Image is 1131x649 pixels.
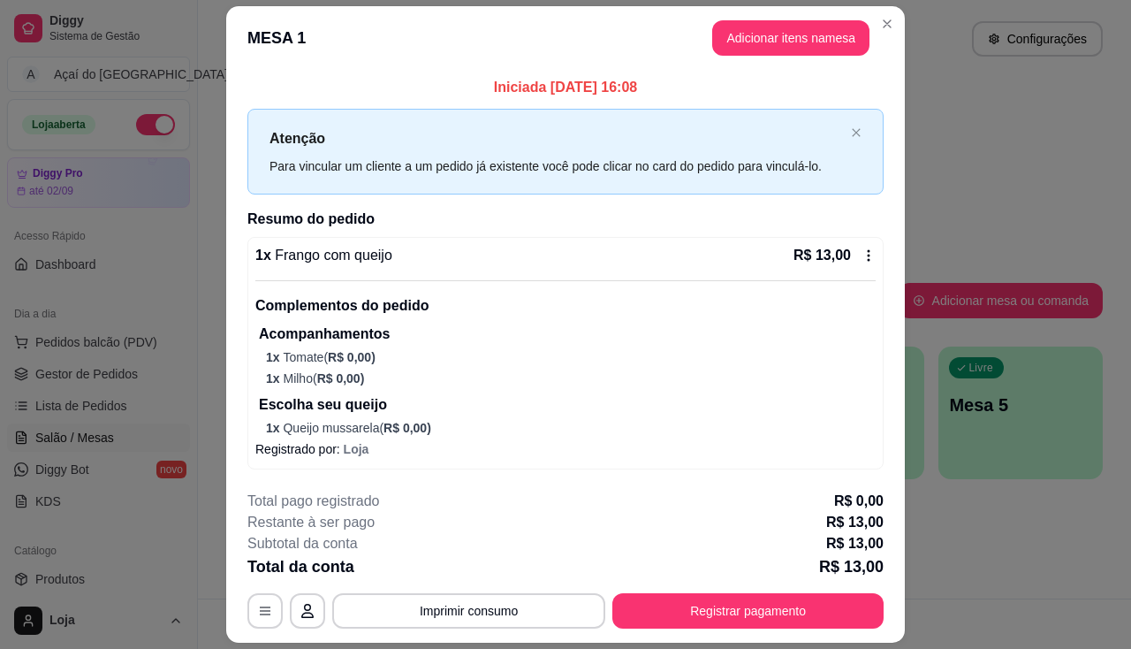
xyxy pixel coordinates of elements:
span: 1 x [266,371,283,386]
p: R$ 13,00 [826,533,884,554]
span: R$ 0,00 ) [328,350,376,364]
p: R$ 13,00 [826,512,884,533]
button: Adicionar itens namesa [712,20,869,56]
span: Frango com queijo [271,248,392,263]
span: 1 x [266,350,283,364]
p: Escolha seu queijo [259,394,876,416]
h2: Resumo do pedido [247,209,884,230]
p: Acompanhamentos [259,324,876,345]
div: Para vincular um cliente a um pedido já existente você pode clicar no card do pedido para vinculá... [269,157,844,176]
p: 1 x [255,245,392,266]
p: Total da conta [247,554,354,579]
p: Atenção [269,127,844,149]
button: close [851,127,862,139]
span: R$ 0,00 ) [317,371,365,386]
span: 1 x [266,421,283,435]
p: Total pago registrado [247,491,379,512]
p: R$ 13,00 [793,245,851,266]
p: Registrado por: [255,440,876,458]
header: MESA 1 [226,6,905,70]
p: Subtotal da conta [247,533,358,554]
p: Restante à ser pago [247,512,375,533]
p: Milho ( [266,370,876,387]
button: Close [873,10,901,38]
span: R$ 0,00 ) [383,421,431,435]
p: Iniciada [DATE] 16:08 [247,77,884,98]
span: Loja [344,442,369,456]
button: Registrar pagamento [612,593,884,629]
span: close [851,127,862,138]
p: Queijo mussarela ( [266,419,876,437]
p: Tomate ( [266,348,876,366]
p: Complementos do pedido [255,295,876,317]
p: R$ 13,00 [819,554,884,579]
p: R$ 0,00 [834,491,884,512]
button: Imprimir consumo [332,593,605,629]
